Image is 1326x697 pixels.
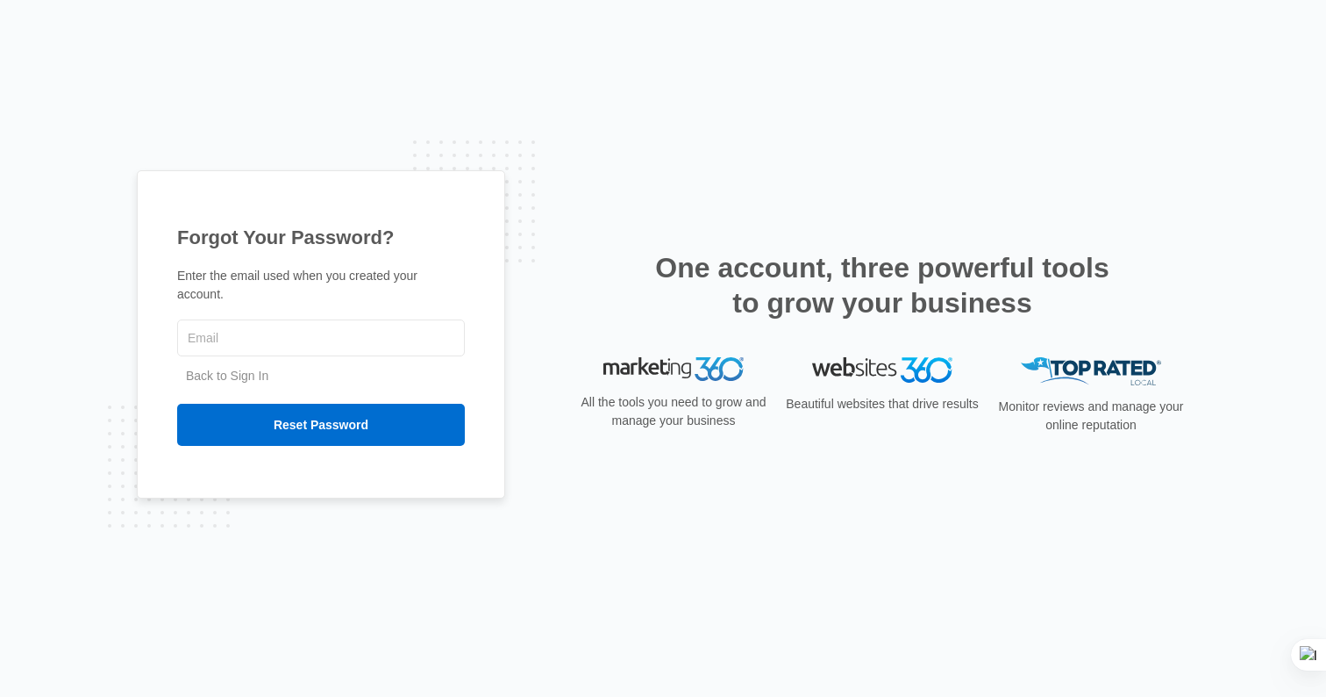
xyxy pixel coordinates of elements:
img: Marketing 360 [603,357,744,382]
img: Websites 360 [812,357,952,383]
p: All the tools you need to grow and manage your business [575,393,772,430]
p: Monitor reviews and manage your online reputation [993,398,1189,435]
h1: Forgot Your Password? [177,223,465,252]
p: Enter the email used when you created your account. [177,267,465,304]
p: Beautiful websites that drive results [784,395,980,413]
h2: One account, three powerful tools to grow your business [650,250,1115,320]
a: Back to Sign In [186,369,268,383]
img: Top Rated Local [1021,357,1161,386]
input: Reset Password [177,404,465,446]
input: Email [177,320,465,356]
